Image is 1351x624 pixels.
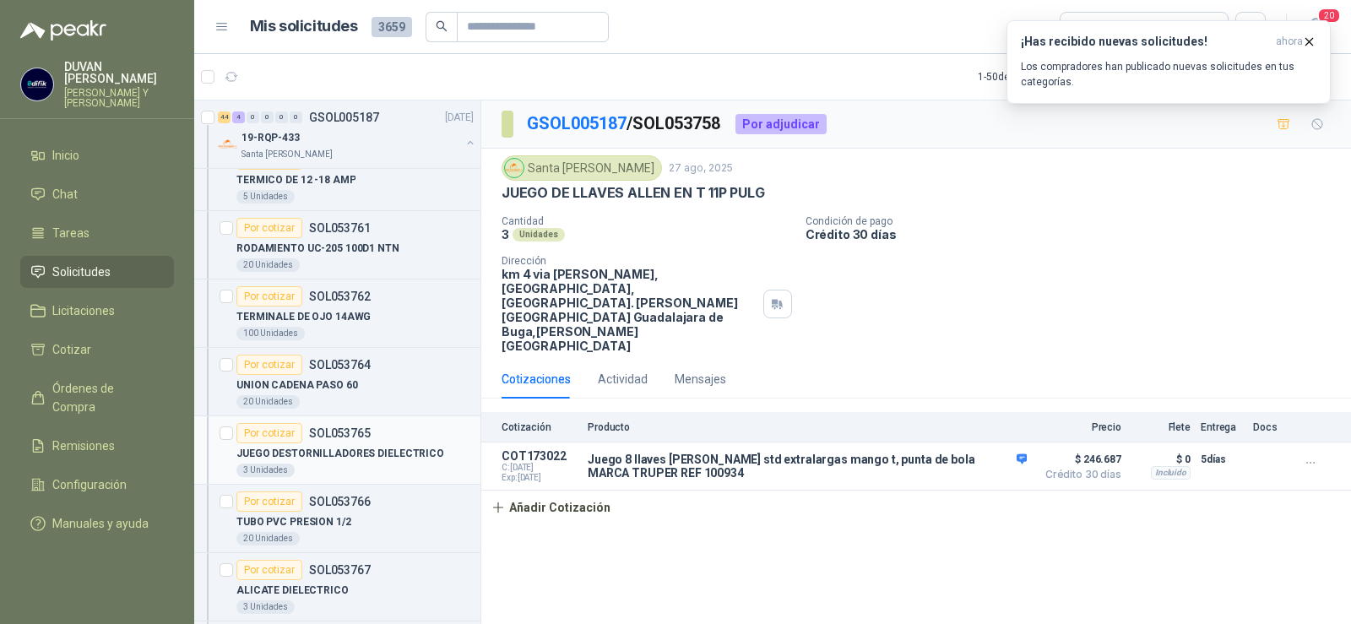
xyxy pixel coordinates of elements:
p: Santa [PERSON_NAME] [241,148,333,161]
div: Todas [1071,18,1106,36]
p: / SOL053758 [527,111,722,137]
div: 0 [275,111,288,123]
div: 100 Unidades [236,327,305,340]
p: JUEGO DE LLAVES ALLEN EN T 11P PULG [502,184,765,202]
p: Crédito 30 días [806,227,1344,241]
p: 5 días [1201,449,1243,469]
p: [PERSON_NAME] Y [PERSON_NAME] [64,88,174,108]
img: Company Logo [21,68,53,100]
a: Por cotizarSOL053761RODAMIENTO UC-205 100D1 NTN20 Unidades [194,211,480,279]
div: Por adjudicar [735,114,827,134]
div: Mensajes [675,370,726,388]
p: km 4 via [PERSON_NAME], [GEOGRAPHIC_DATA], [GEOGRAPHIC_DATA]. [PERSON_NAME][GEOGRAPHIC_DATA] Guad... [502,267,757,353]
span: Manuales y ayuda [52,514,149,533]
a: Inicio [20,139,174,171]
a: Por cotizarSOL053767ALICATE DIELECTRICO3 Unidades [194,553,480,621]
p: JUEGO DESTORNILLADORES DIELECTRICO [236,446,444,462]
p: UNION CADENA PASO 60 [236,377,358,393]
span: 20 [1317,8,1341,24]
p: Entrega [1201,421,1243,433]
div: 1 - 50 de 759 [978,63,1082,90]
button: ¡Has recibido nuevas solicitudes!ahora Los compradores han publicado nuevas solicitudes en tus ca... [1006,20,1331,104]
a: Por cotizarSOL053765JUEGO DESTORNILLADORES DIELECTRICO3 Unidades [194,416,480,485]
div: 0 [261,111,274,123]
p: SOL053766 [309,496,371,507]
p: Los compradores han publicado nuevas solicitudes en tus categorías. [1021,59,1316,90]
p: TERMINALE DE OJO 14AWG [236,309,371,325]
button: Añadir Cotización [481,491,620,524]
div: Incluido [1151,466,1191,480]
a: Cotizar [20,334,174,366]
span: C: [DATE] [502,463,578,473]
span: Crédito 30 días [1037,469,1121,480]
div: 3 Unidades [236,600,295,614]
p: Cantidad [502,215,792,227]
p: [DATE] [445,110,474,126]
p: Dirección [502,255,757,267]
h1: Mis solicitudes [250,14,358,39]
div: Por cotizar [236,355,302,375]
span: Solicitudes [52,263,111,281]
p: Condición de pago [806,215,1344,227]
p: 19-RQP-433 [241,130,300,146]
a: Licitaciones [20,295,174,327]
a: Por cotizarSOL053764UNION CADENA PASO 6020 Unidades [194,348,480,416]
span: Licitaciones [52,301,115,320]
a: Por cotizarSOL053760TERMICO DE 12 -18 AMP5 Unidades [194,143,480,211]
a: Chat [20,178,174,210]
img: Logo peakr [20,20,106,41]
div: 0 [290,111,302,123]
p: Flete [1131,421,1191,433]
div: Por cotizar [236,560,302,580]
div: 44 [218,111,231,123]
p: Producto [588,421,1027,433]
p: SOL053764 [309,359,371,371]
div: 5 Unidades [236,190,295,203]
div: 20 Unidades [236,395,300,409]
a: Tareas [20,217,174,249]
a: 44 4 0 0 0 0 GSOL005187[DATE] Company Logo19-RQP-433Santa [PERSON_NAME] [218,107,477,161]
div: 4 [232,111,245,123]
a: GSOL005187 [527,113,627,133]
p: Precio [1037,421,1121,433]
div: 20 Unidades [236,258,300,272]
span: Órdenes de Compra [52,379,158,416]
span: Configuración [52,475,127,494]
a: Por cotizarSOL053766TUBO PVC PRESION 1/220 Unidades [194,485,480,553]
div: Por cotizar [236,286,302,307]
p: ALICATE DIELECTRICO [236,583,349,599]
a: Solicitudes [20,256,174,288]
p: SOL053761 [309,222,371,234]
span: Inicio [52,146,79,165]
p: Cotización [502,421,578,433]
p: GSOL005187 [309,111,379,123]
span: Tareas [52,224,90,242]
p: COT173022 [502,449,578,463]
p: 27 ago, 2025 [669,160,733,176]
button: 20 [1300,12,1331,42]
p: SOL053767 [309,564,371,576]
span: 3659 [372,17,412,37]
div: Por cotizar [236,491,302,512]
div: Actividad [598,370,648,388]
span: Exp: [DATE] [502,473,578,483]
span: Remisiones [52,437,115,455]
p: TERMICO DE 12 -18 AMP [236,172,355,188]
a: Remisiones [20,430,174,462]
div: 20 Unidades [236,532,300,545]
div: Unidades [513,228,565,241]
p: Docs [1253,421,1287,433]
p: Juego 8 llaves [PERSON_NAME] std extralargas mango t, punta de bola MARCA TRUPER REF 100934 [588,453,1027,480]
img: Company Logo [505,159,524,177]
div: Por cotizar [236,423,302,443]
img: Company Logo [218,134,238,155]
div: Por cotizar [236,218,302,238]
a: Órdenes de Compra [20,372,174,423]
p: 3 [502,227,509,241]
p: TUBO PVC PRESION 1/2 [236,514,351,530]
a: Configuración [20,469,174,501]
p: $ 0 [1131,449,1191,469]
p: RODAMIENTO UC-205 100D1 NTN [236,241,399,257]
a: Manuales y ayuda [20,507,174,540]
div: Cotizaciones [502,370,571,388]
